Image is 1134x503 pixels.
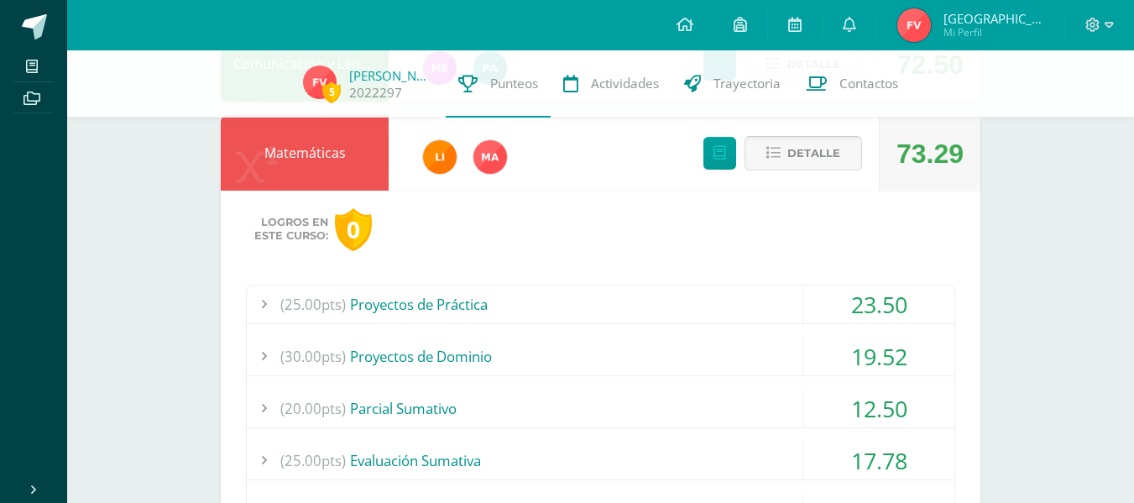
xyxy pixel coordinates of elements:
div: 17.78 [803,442,954,479]
div: Proyectos de Dominio [247,338,954,375]
span: Trayectoria [713,75,781,92]
span: Logros en este curso: [254,216,328,243]
span: (30.00pts) [280,338,346,375]
a: Contactos [793,50,911,118]
div: Evaluación Sumativa [247,442,954,479]
img: 6495a5ec7aeeed389f61bcc63171547b.png [303,65,337,99]
div: 19.52 [803,338,954,375]
span: Punteos [490,75,538,92]
div: 12.50 [803,390,954,427]
a: Punteos [446,50,551,118]
div: Matemáticas [221,115,389,191]
div: 73.29 [896,116,964,191]
img: 6495a5ec7aeeed389f61bcc63171547b.png [897,8,931,42]
span: (25.00pts) [280,286,346,323]
div: Parcial Sumativo [247,390,954,427]
span: Mi Perfil [943,25,1044,39]
span: Contactos [839,75,898,92]
a: [PERSON_NAME] [349,67,433,84]
span: 5 [322,81,341,102]
a: Actividades [551,50,672,118]
img: d78b0415a9069934bf99e685b082ed4f.png [423,140,457,174]
span: Actividades [591,75,659,92]
div: 23.50 [803,286,954,323]
a: 2022297 [349,84,402,102]
a: Trayectoria [672,50,793,118]
span: (25.00pts) [280,442,346,479]
span: Detalle [787,138,840,169]
span: (20.00pts) [280,390,346,427]
img: 777e29c093aa31b4e16d68b2ed8a8a42.png [473,140,507,174]
span: [GEOGRAPHIC_DATA] [943,10,1044,27]
div: Proyectos de Práctica [247,286,954,323]
div: 0 [335,208,372,251]
button: Detalle [745,136,862,170]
